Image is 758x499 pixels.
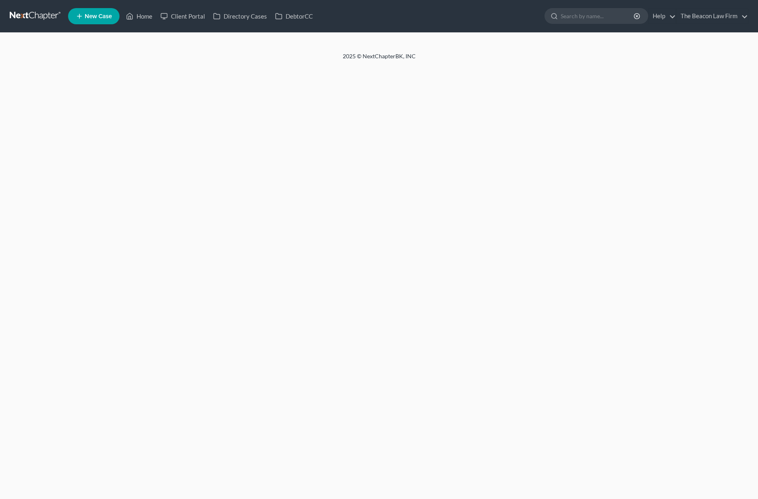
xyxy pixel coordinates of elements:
a: The Beacon Law Firm [677,9,748,23]
input: Search by name... [561,8,635,23]
a: Directory Cases [209,9,271,23]
span: New Case [85,13,112,19]
a: Client Portal [156,9,209,23]
a: Home [122,9,156,23]
div: 2025 © NextChapterBK, INC [148,52,610,67]
a: DebtorCC [271,9,317,23]
a: Help [649,9,676,23]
